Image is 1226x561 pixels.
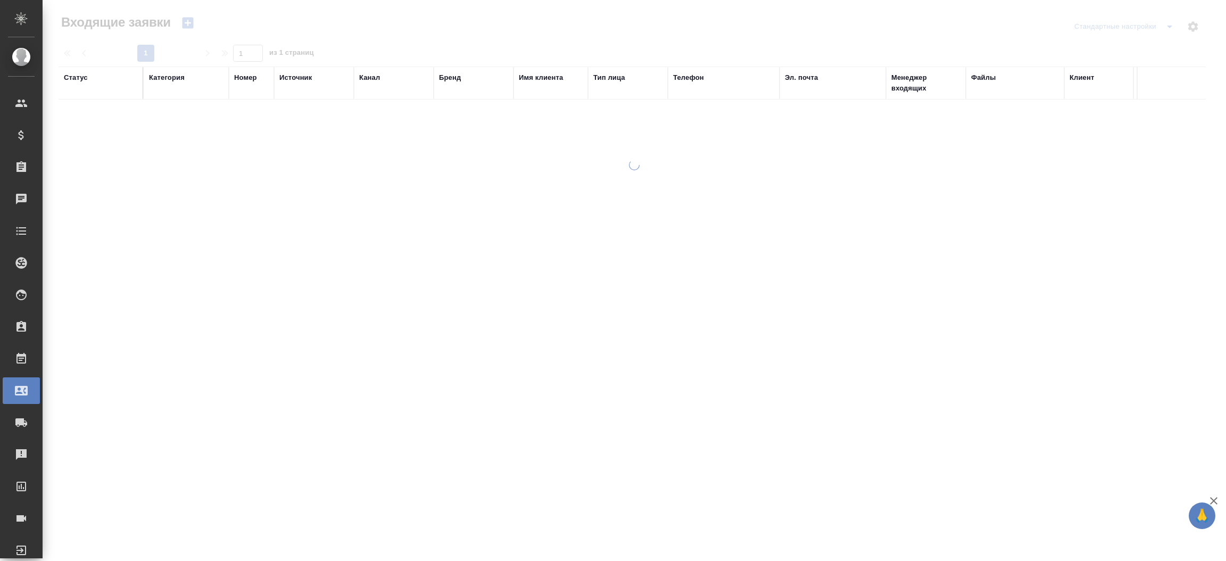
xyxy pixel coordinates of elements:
div: Категория [149,72,185,83]
div: Канал [359,72,380,83]
div: Имя клиента [519,72,563,83]
div: Статус [64,72,88,83]
div: Клиент [1070,72,1094,83]
div: Эл. почта [785,72,818,83]
div: Файлы [971,72,996,83]
div: Номер [234,72,257,83]
div: Бренд [439,72,461,83]
div: Источник [279,72,312,83]
span: 🙏 [1193,505,1211,527]
div: Тип лица [593,72,625,83]
div: Телефон [673,72,704,83]
button: 🙏 [1189,502,1215,529]
div: Менеджер входящих [891,72,960,94]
